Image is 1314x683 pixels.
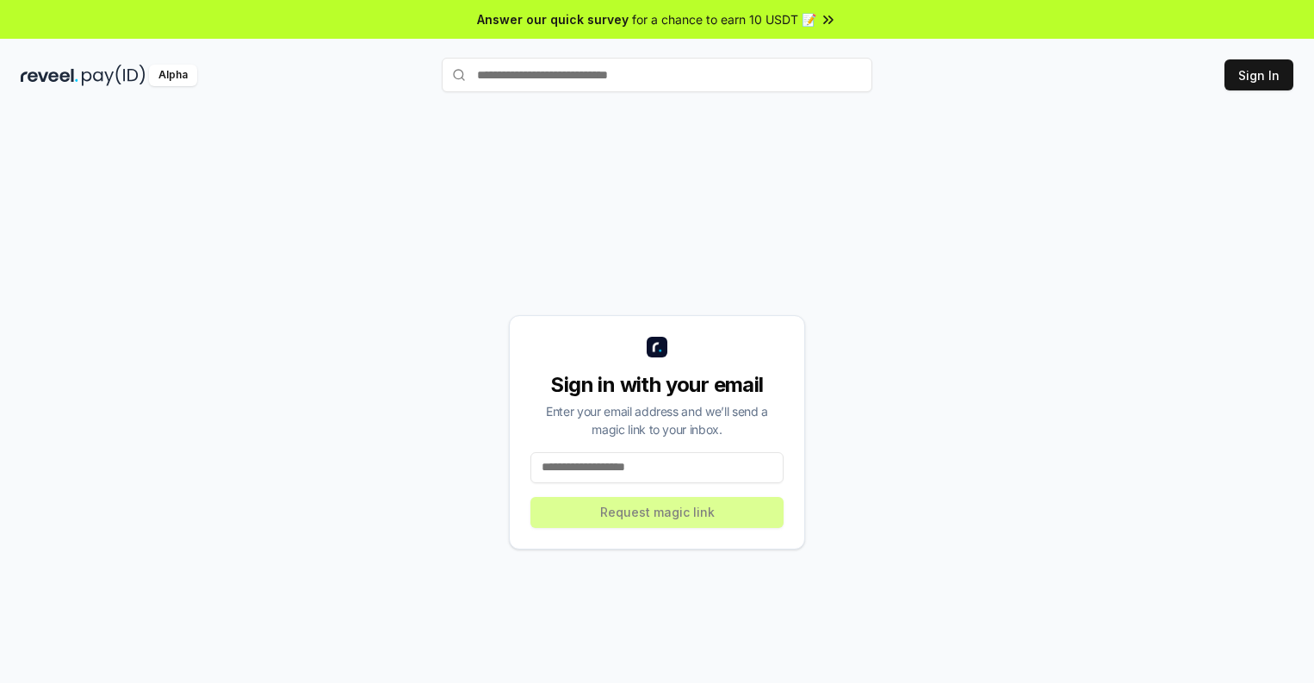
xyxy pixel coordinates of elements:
[149,65,197,86] div: Alpha
[477,10,629,28] span: Answer our quick survey
[530,402,784,438] div: Enter your email address and we’ll send a magic link to your inbox.
[647,337,667,357] img: logo_small
[82,65,146,86] img: pay_id
[1224,59,1293,90] button: Sign In
[530,371,784,399] div: Sign in with your email
[632,10,816,28] span: for a chance to earn 10 USDT 📝
[21,65,78,86] img: reveel_dark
